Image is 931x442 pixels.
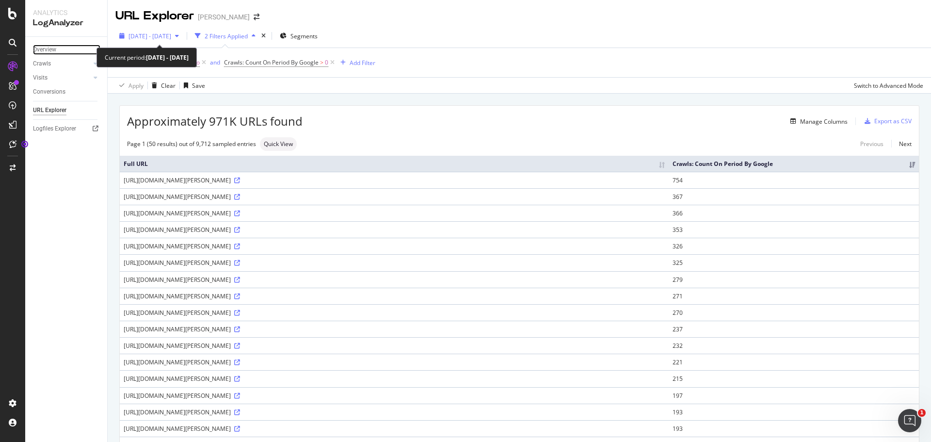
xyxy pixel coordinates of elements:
[198,12,250,22] div: [PERSON_NAME]
[669,420,919,437] td: 193
[669,156,919,172] th: Crawls: Count On Period By Google: activate to sort column ascending
[20,140,29,148] div: Tooltip anchor
[669,238,919,254] td: 326
[33,124,100,134] a: Logfiles Explorer
[33,124,76,134] div: Logfiles Explorer
[161,82,176,90] div: Clear
[124,176,665,184] div: [URL][DOMAIN_NAME][PERSON_NAME]
[33,17,99,29] div: LogAnalyzer
[874,117,912,125] div: Export as CSV
[891,137,912,151] a: Next
[191,28,259,44] button: 2 Filters Applied
[124,425,665,433] div: [URL][DOMAIN_NAME][PERSON_NAME]
[105,52,189,63] div: Current period:
[124,358,665,366] div: [URL][DOMAIN_NAME][PERSON_NAME]
[669,337,919,354] td: 232
[669,370,919,387] td: 215
[127,140,256,148] div: Page 1 (50 results) out of 9,712 sampled entries
[325,56,328,69] span: 0
[669,321,919,337] td: 237
[146,53,189,62] b: [DATE] - [DATE]
[33,105,100,115] a: URL Explorer
[33,73,48,83] div: Visits
[128,82,144,90] div: Apply
[33,59,51,69] div: Crawls
[124,309,665,317] div: [URL][DOMAIN_NAME][PERSON_NAME]
[33,59,91,69] a: Crawls
[850,78,923,93] button: Switch to Advanced Mode
[898,409,921,432] iframe: Intercom live chat
[264,141,293,147] span: Quick View
[669,354,919,370] td: 221
[124,276,665,284] div: [URL][DOMAIN_NAME][PERSON_NAME]
[124,259,665,267] div: [URL][DOMAIN_NAME][PERSON_NAME]
[115,28,183,44] button: [DATE] - [DATE]
[180,78,205,93] button: Save
[669,254,919,271] td: 325
[260,137,297,151] div: neutral label
[205,32,248,40] div: 2 Filters Applied
[669,205,919,221] td: 366
[33,45,100,55] a: Overview
[148,78,176,93] button: Clear
[33,105,66,115] div: URL Explorer
[854,82,923,90] div: Switch to Advanced Mode
[669,221,919,238] td: 353
[120,156,669,172] th: Full URL: activate to sort column ascending
[350,59,375,67] div: Add Filter
[669,172,919,188] td: 754
[224,58,319,66] span: Crawls: Count On Period By Google
[127,113,303,130] span: Approximately 971K URLs found
[669,304,919,321] td: 270
[124,342,665,350] div: [URL][DOMAIN_NAME][PERSON_NAME]
[861,114,912,129] button: Export as CSV
[33,87,65,97] div: Conversions
[290,32,318,40] span: Segments
[124,375,665,383] div: [URL][DOMAIN_NAME][PERSON_NAME]
[210,58,220,66] div: and
[124,209,665,217] div: [URL][DOMAIN_NAME][PERSON_NAME]
[128,32,171,40] span: [DATE] - [DATE]
[124,408,665,416] div: [URL][DOMAIN_NAME][PERSON_NAME]
[254,14,259,20] div: arrow-right-arrow-left
[787,115,848,127] button: Manage Columns
[276,28,321,44] button: Segments
[669,188,919,205] td: 367
[33,8,99,17] div: Analytics
[259,31,268,41] div: times
[669,288,919,304] td: 271
[124,292,665,300] div: [URL][DOMAIN_NAME][PERSON_NAME]
[115,8,194,24] div: URL Explorer
[115,78,144,93] button: Apply
[124,226,665,234] div: [URL][DOMAIN_NAME][PERSON_NAME]
[669,404,919,420] td: 193
[33,73,91,83] a: Visits
[320,58,323,66] span: >
[124,392,665,400] div: [URL][DOMAIN_NAME][PERSON_NAME]
[33,87,100,97] a: Conversions
[210,58,220,67] button: and
[124,193,665,201] div: [URL][DOMAIN_NAME][PERSON_NAME]
[124,325,665,333] div: [URL][DOMAIN_NAME][PERSON_NAME]
[192,82,205,90] div: Save
[918,409,926,417] span: 1
[669,271,919,288] td: 279
[669,387,919,404] td: 197
[800,117,848,126] div: Manage Columns
[337,57,375,68] button: Add Filter
[33,45,56,55] div: Overview
[124,242,665,250] div: [URL][DOMAIN_NAME][PERSON_NAME]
